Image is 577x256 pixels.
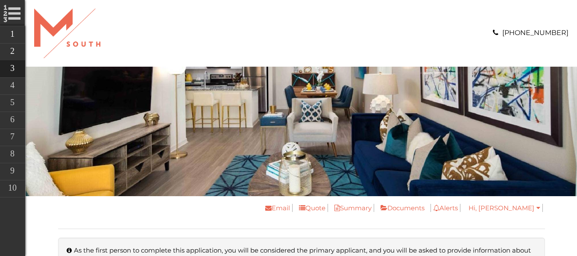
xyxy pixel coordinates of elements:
a: Logo [34,29,100,37]
div: banner [26,67,577,196]
a: Hi, [PERSON_NAME] [466,204,543,212]
a: Documents [374,204,427,212]
a: Quote [293,204,328,212]
a: Summary [328,204,374,212]
a: Alerts [431,204,460,212]
img: A living room with a blue couch and a television on the wall. [26,67,577,196]
a: [PHONE_NUMBER] [502,29,568,37]
a: Email [259,204,293,212]
img: A graphic with a red M and the word SOUTH. [34,9,100,58]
